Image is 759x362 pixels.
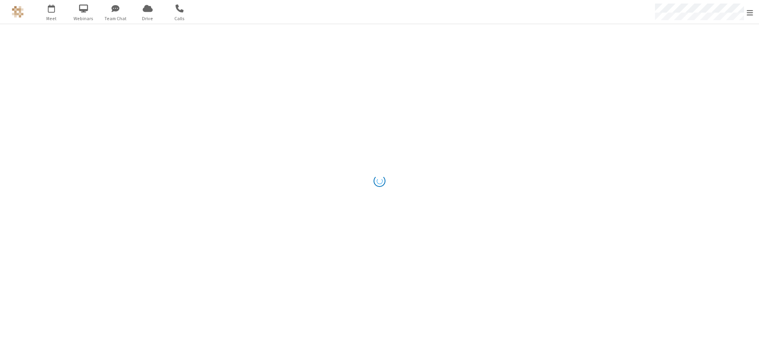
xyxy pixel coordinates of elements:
[165,15,194,22] span: Calls
[12,6,24,18] img: QA Selenium DO NOT DELETE OR CHANGE
[101,15,130,22] span: Team Chat
[133,15,162,22] span: Drive
[69,15,98,22] span: Webinars
[37,15,66,22] span: Meet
